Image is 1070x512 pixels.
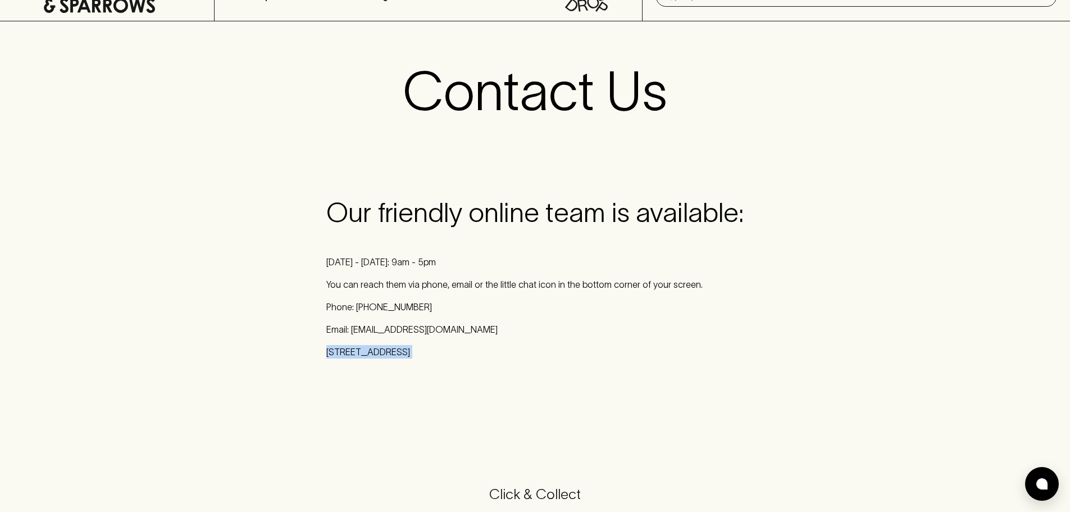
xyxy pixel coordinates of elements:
[326,255,744,269] p: [DATE] - [DATE]: 9am - 5pm
[403,60,667,123] h1: Contact Us
[326,345,744,359] p: [STREET_ADDRESS]
[13,485,1057,504] h5: Click & Collect
[326,197,744,228] h3: Our friendly online team is available:
[326,323,744,336] p: Email: [EMAIL_ADDRESS][DOMAIN_NAME]
[1036,478,1048,490] img: bubble-icon
[326,300,744,314] p: Phone: [PHONE_NUMBER]
[326,278,744,291] p: You can reach them via phone, email or the little chat icon in the bottom corner of your screen.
